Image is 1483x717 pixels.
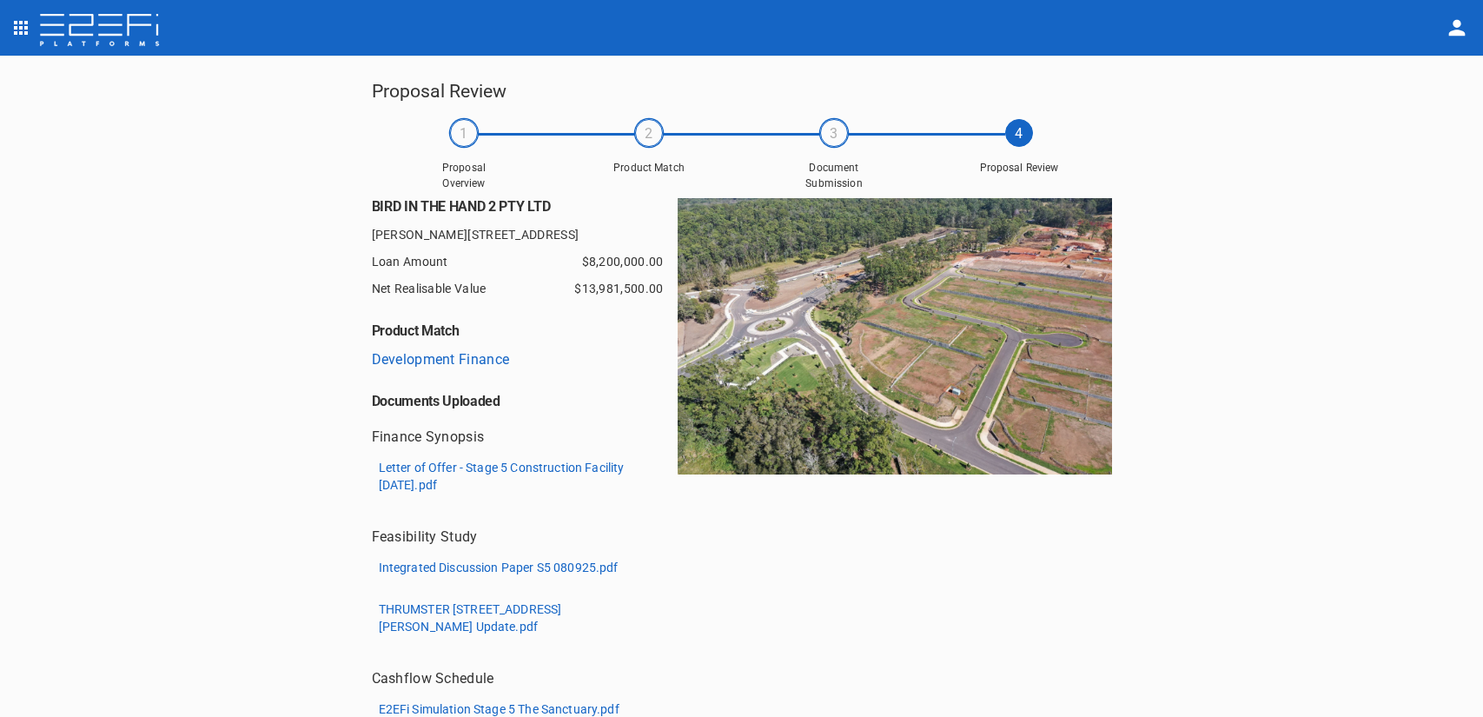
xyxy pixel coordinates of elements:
button: Integrated Discussion Paper S5 080925.pdf [372,554,626,581]
p: Finance Synopsis [372,427,485,447]
button: Letter of Offer - Stage 5 Construction Facility [DATE].pdf [372,454,646,499]
p: Feasibility Study [372,527,478,547]
span: $13,981,500.00 [574,279,663,299]
p: Integrated Discussion Paper S5 080925.pdf [379,559,619,576]
p: THRUMSTER [STREET_ADDRESS][PERSON_NAME] Update.pdf [379,601,639,635]
span: Loan Amount [372,252,636,272]
p: Letter of Offer - Stage 5 Construction Facility [DATE].pdf [379,459,639,494]
img: W9RQpFFI+xxlHlJaY3Hm+oNG3ToaUi0H6d1rYNVjgWqxN2+4zJbOo7P4qGvvM4ujzPOb9YUpRHmq6gzHP+PyYk0awhOnMUAAA... [678,198,1112,475]
span: Net Realisable Value [372,279,636,299]
h6: BIRD IN THE HAND 2 PTY LTD [372,198,678,215]
button: THRUMSTER [STREET_ADDRESS][PERSON_NAME] Update.pdf [372,595,646,641]
a: Development Finance [372,351,510,368]
h6: Product Match [372,309,678,339]
span: Document Submission [791,161,877,190]
span: Product Match [606,161,692,176]
span: Proposal Overview [420,161,507,190]
span: Proposal Review [976,161,1063,176]
p: Cashflow Schedule [372,668,494,688]
h5: Proposal Review [372,76,1112,106]
h6: Documents Uploaded [372,380,678,409]
span: [PERSON_NAME][STREET_ADDRESS] [372,225,678,245]
span: $8,200,000.00 [582,252,664,272]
